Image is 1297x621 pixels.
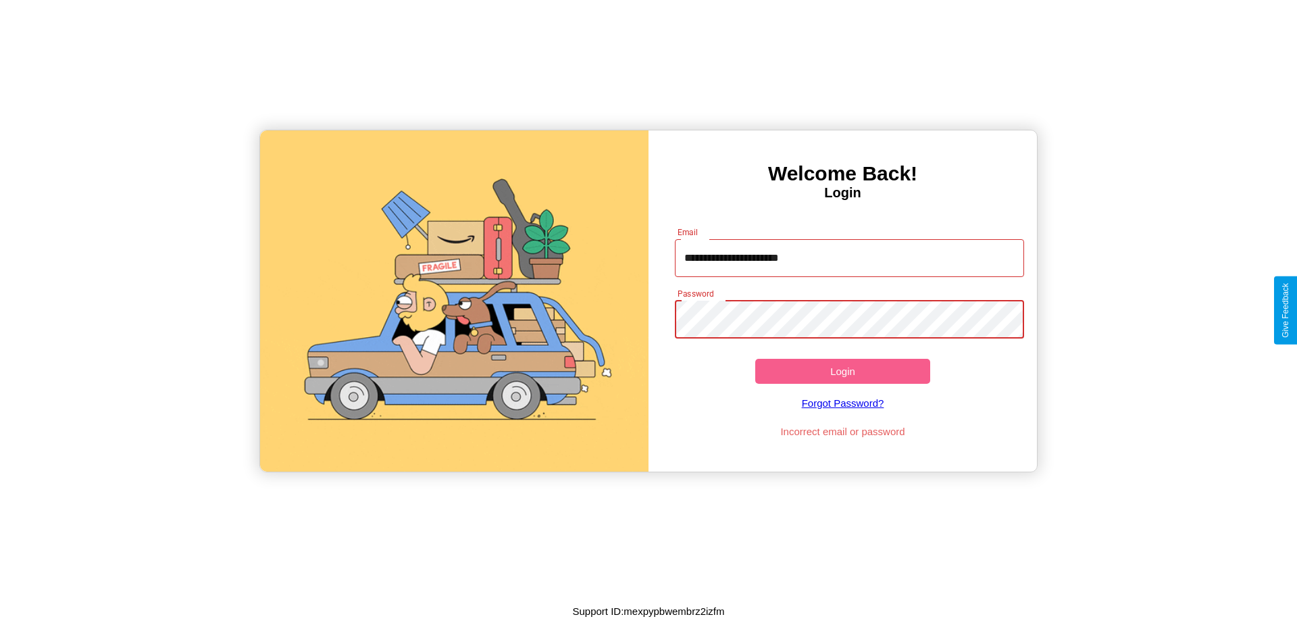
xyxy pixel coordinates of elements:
[668,422,1018,441] p: Incorrect email or password
[260,130,648,472] img: gif
[678,226,698,238] label: Email
[648,162,1037,185] h3: Welcome Back!
[668,384,1018,422] a: Forgot Password?
[572,602,724,620] p: Support ID: mexpypbwembrz2izfm
[755,359,930,384] button: Login
[1281,283,1290,338] div: Give Feedback
[648,185,1037,201] h4: Login
[678,288,713,299] label: Password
